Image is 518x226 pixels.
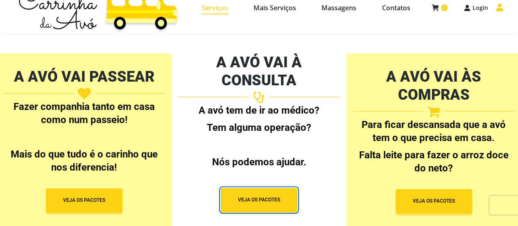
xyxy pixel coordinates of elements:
[221,188,297,212] button: VEJA OS PACOTES
[178,155,340,169] p: Nós podemos ajudar.
[413,198,455,205] span: VEJA OS PACOTES
[178,53,340,89] h2: A AVÓ VAI À CONSULTA
[3,100,166,174] div: Fazer companhia tanto em casa como num passeio!
[396,189,472,213] button: VEJA OS PACOTES
[353,118,515,175] div: Para ficar descansada que a avó tem o que precisa em casa.
[353,148,515,175] p: Falta leite para fazer o arroz doce do neto?
[63,197,105,204] span: VEJA OS PACOTES
[353,68,515,104] h2: A AVÓ VAI ÀS COMPRAS
[464,4,488,11] a: Login
[321,4,356,12] span: Massagens
[3,148,166,174] p: Mais do que tudo é o carinho que nos diferencia!
[382,4,410,12] span: Contatos
[253,4,296,12] span: Mais Serviços
[46,188,122,212] button: VEJA OS PACOTES
[202,4,228,12] span: Serviços
[432,4,448,11] a: 0
[441,5,448,11] span: 0
[178,121,340,134] p: Tem alguma operação?
[178,104,340,169] div: A avó tem de ir ao médico?
[238,196,280,203] span: VEJA OS PACOTES
[3,68,166,86] h2: A AVÓ VAI PASSEAR
[221,187,297,211] a: VEJA OS PACOTES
